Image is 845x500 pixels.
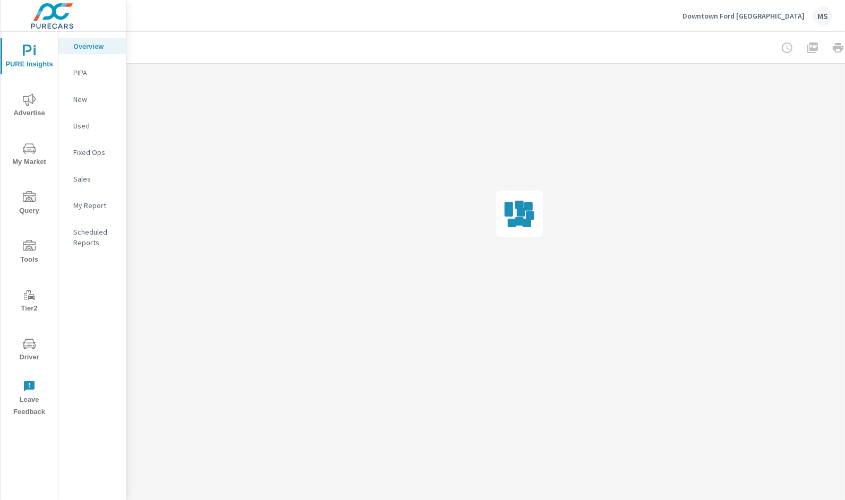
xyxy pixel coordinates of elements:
p: Downtown Ford [GEOGRAPHIC_DATA] [682,11,805,21]
div: Scheduled Reports [58,224,126,251]
div: PIPA [58,65,126,81]
p: My Report [73,200,117,211]
span: My Market [4,142,55,168]
p: Scheduled Reports [73,227,117,248]
p: Overview [73,41,117,51]
div: New [58,91,126,107]
div: Sales [58,171,126,187]
p: Sales [73,174,117,184]
p: PIPA [73,67,117,78]
span: Driver [4,338,55,364]
div: Used [58,118,126,134]
span: Query [4,191,55,217]
div: Fixed Ops [58,144,126,160]
span: Advertise [4,93,55,119]
p: New [73,94,117,105]
p: Used [73,120,117,131]
span: Tools [4,240,55,266]
div: My Report [58,197,126,213]
div: MS [813,6,832,25]
div: Overview [58,38,126,54]
p: Fixed Ops [73,147,117,158]
span: Leave Feedback [4,380,55,418]
span: Tier2 [4,289,55,315]
span: PURE Insights [4,45,55,71]
div: nav menu [1,32,58,423]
